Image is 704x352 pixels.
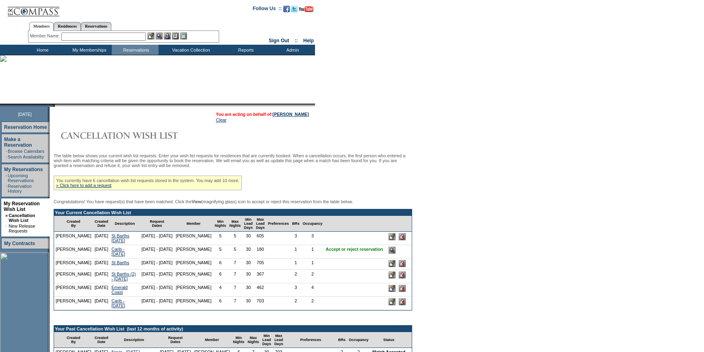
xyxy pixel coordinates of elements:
[148,33,154,39] img: b_edit.gif
[291,259,301,270] td: 1
[8,149,44,154] a: Browse Calendars
[174,245,213,259] td: [PERSON_NAME]
[399,260,406,267] input: Delete this Request
[93,245,110,259] td: [DATE]
[299,8,313,13] a: Subscribe to our YouTube Channel
[4,137,32,148] a: Make a Reservation
[254,216,267,232] td: Max Lead Days
[54,216,93,232] td: Created By
[174,216,213,232] td: Member
[291,270,301,283] td: 2
[389,247,395,254] input: Accept or Reject this Reservation
[347,332,370,348] td: Occupancy
[56,183,111,188] a: » Click here to add a request
[213,232,228,245] td: 5
[156,33,163,39] img: View
[301,270,324,283] td: 2
[242,259,254,270] td: 30
[242,232,254,245] td: 30
[254,245,267,259] td: 180
[111,247,125,256] a: Carib - [DATE]
[93,232,110,245] td: [DATE]
[141,247,173,252] nobr: [DATE] - [DATE]
[370,332,408,348] td: Status
[111,298,125,308] a: Carib - [DATE]
[291,245,301,259] td: 1
[295,38,298,43] span: ::
[5,213,8,218] b: »
[291,297,301,310] td: 2
[228,245,242,259] td: 5
[389,260,395,267] input: Edit this Request
[6,149,7,154] td: ·
[242,297,254,310] td: 30
[141,272,173,276] nobr: [DATE] - [DATE]
[140,216,174,232] td: Request Dates
[254,270,267,283] td: 367
[301,259,324,270] td: 1
[399,285,406,292] input: Delete this Request
[81,22,111,30] a: Reservations
[389,285,395,292] input: Edit this Request
[55,104,56,107] img: blank.gif
[213,245,228,259] td: 5
[301,297,324,310] td: 2
[389,233,395,240] input: Edit this Request
[254,232,267,245] td: 605
[54,245,93,259] td: [PERSON_NAME]
[18,45,65,55] td: Home
[231,332,246,348] td: Min Nights
[283,8,290,13] a: Become our fan on Facebook
[174,297,213,310] td: [PERSON_NAME]
[213,283,228,297] td: 4
[112,45,159,55] td: Reservations
[8,184,32,193] a: Reservation History
[291,232,301,245] td: 3
[93,297,110,310] td: [DATE]
[213,270,228,283] td: 6
[93,270,110,283] td: [DATE]
[172,33,179,39] img: Reservations
[93,216,110,232] td: Created Date
[111,260,129,265] a: St Barths
[164,33,171,39] img: Impersonate
[6,173,7,183] td: ·
[269,38,289,43] a: Sign Out
[93,283,110,297] td: [DATE]
[222,45,268,55] td: Reports
[159,45,222,55] td: Vacation Collection
[54,259,93,270] td: [PERSON_NAME]
[301,216,324,232] td: Occupancy
[216,117,226,122] a: Clear
[389,298,395,305] input: Edit this Request
[5,224,8,233] td: ·
[399,272,406,278] input: Delete this Request
[141,233,173,238] nobr: [DATE] - [DATE]
[191,199,201,204] b: View
[326,247,383,252] nobr: Accept or reject reservation
[246,332,261,348] td: Max Nights
[285,332,337,348] td: Preferences
[337,332,347,348] td: BRs
[111,285,128,295] a: Emerald Coast
[254,297,267,310] td: 703
[299,6,313,12] img: Subscribe to our YouTube Channel
[273,332,285,348] td: Max Lead Days
[4,167,43,172] a: My Reservations
[303,38,314,43] a: Help
[291,216,301,232] td: BRs
[174,232,213,245] td: [PERSON_NAME]
[158,332,193,348] td: Request Dates
[266,216,291,232] td: Preferences
[54,176,242,190] div: You currently have 6 cancellation wish list requests stored in the system. You may add 10 more.
[4,124,47,130] a: Reservation Home
[111,272,136,281] a: St Barths (2) - [DATE]
[273,112,309,117] a: [PERSON_NAME]
[54,332,93,348] td: Created By
[54,127,216,143] img: Cancellation Wish List
[54,209,412,216] td: Your Current Cancellation Wish List
[291,6,298,12] img: Follow us on Twitter
[216,112,309,117] span: You are acting on behalf of:
[4,241,35,246] a: My Contracts
[110,216,140,232] td: Description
